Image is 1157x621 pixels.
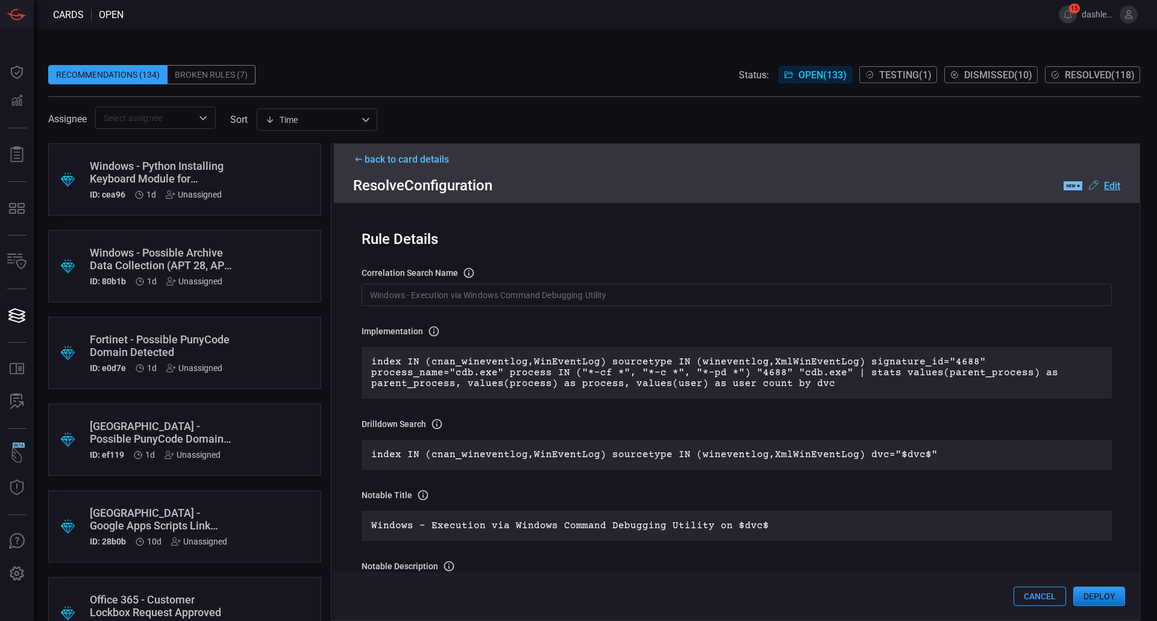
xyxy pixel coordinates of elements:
[147,276,157,286] span: Aug 28, 2025 2:28 AM
[362,561,438,571] h3: Notable Description
[90,537,126,546] h5: ID: 28b0b
[362,284,1112,306] input: Correlation search name
[171,537,227,546] div: Unassigned
[2,58,31,87] button: Dashboard
[2,441,31,470] button: Wingman
[146,190,156,199] span: Aug 28, 2025 2:28 AM
[99,9,124,20] span: open
[353,177,1120,194] div: Resolve Configuration
[362,268,458,278] h3: correlation search Name
[48,113,87,125] span: Assignee
[362,419,426,429] h3: Drilldown search
[1069,4,1080,13] span: 15
[2,560,31,588] button: Preferences
[90,420,234,445] div: Palo Alto - Possible PunyCode Domain Detected
[99,110,192,125] input: Select assignee
[944,66,1038,83] button: Dismissed(10)
[90,276,126,286] h5: ID: 80b1b
[1014,587,1066,606] button: Cancel
[230,114,248,125] label: sort
[166,190,222,199] div: Unassigned
[90,450,124,460] h5: ID: ef119
[798,69,847,81] span: Open ( 133 )
[353,154,1120,165] div: back to card details
[362,231,1112,248] div: Rule Details
[90,333,234,358] div: Fortinet - Possible PunyCode Domain Detected
[90,593,234,619] div: Office 365 - Customer Lockbox Request Approved
[168,65,256,84] div: Broken Rules (7)
[166,276,222,286] div: Unassigned
[147,537,161,546] span: Aug 19, 2025 7:57 AM
[859,66,937,83] button: Testing(1)
[145,450,155,460] span: Aug 28, 2025 2:28 AM
[2,87,31,116] button: Detections
[90,190,125,199] h5: ID: cea96
[371,520,1102,531] p: Windows - Execution via Windows Command Debugging Utility on $dvc$
[147,363,157,373] span: Aug 28, 2025 2:28 AM
[2,473,31,502] button: Threat Intelligence
[48,65,168,84] div: Recommendations (134)
[1082,10,1115,19] span: dashley.[PERSON_NAME]
[165,450,221,460] div: Unassigned
[964,69,1032,81] span: Dismissed ( 10 )
[2,248,31,276] button: Inventory
[90,246,234,272] div: Windows - Possible Archive Data Collection (APT 28, APT 29, APT 41)
[1065,69,1135,81] span: Resolved ( 118 )
[90,363,126,373] h5: ID: e0d7e
[1059,5,1077,23] button: 15
[879,69,932,81] span: Testing ( 1 )
[2,140,31,169] button: Reports
[362,326,423,336] h3: Implementation
[90,160,234,185] div: Windows - Python Installing Keyboard Module for Potential Keylogging
[265,114,358,126] div: Time
[2,387,31,416] button: ALERT ANALYSIS
[2,527,31,556] button: Ask Us A Question
[53,9,84,20] span: Cards
[779,66,852,83] button: Open(133)
[362,490,412,500] h3: Notable Title
[2,194,31,223] button: MITRE - Detection Posture
[1104,180,1120,192] u: Edit
[166,363,222,373] div: Unassigned
[371,449,1102,460] p: index IN (cnan_wineventlog,WinEventLog) sourcetype IN (wineventlog,XmlWinEventLog) dvc="$dvc$"
[195,110,212,126] button: Open
[2,301,31,330] button: Cards
[739,69,769,81] span: Status:
[90,507,234,532] div: Palo Alto - Google Apps Scripts Link Detected
[2,355,31,384] button: Rule Catalog
[1045,66,1140,83] button: Resolved(118)
[371,357,1102,389] p: index IN (cnan_wineventlog,WinEventLog) sourcetype IN (wineventlog,XmlWinEventLog) signature_id="...
[1073,587,1125,606] button: Deploy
